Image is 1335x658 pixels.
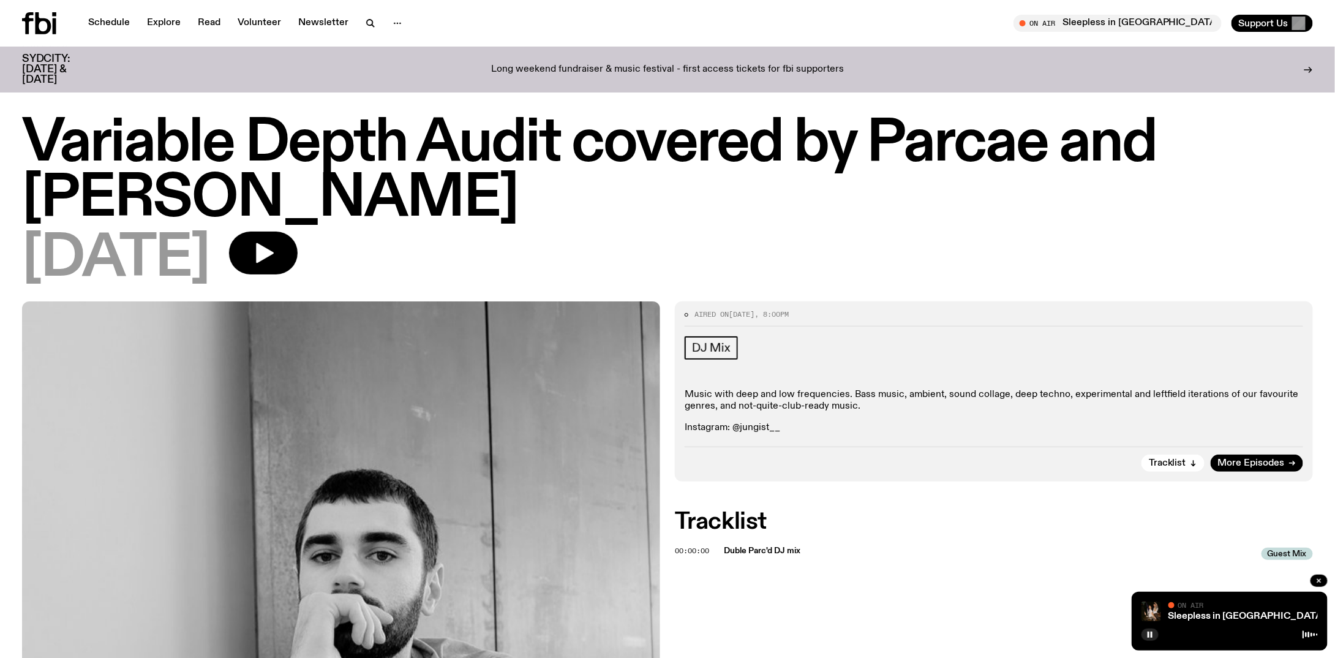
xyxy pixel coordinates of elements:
[81,15,137,32] a: Schedule
[675,548,709,554] button: 00:00:00
[685,389,1303,412] p: Music with deep and low frequencies. Bass music, ambient, sound collage, deep techno, experimenta...
[1013,15,1222,32] button: On AirSleepless in [GEOGRAPHIC_DATA]
[685,336,738,360] a: DJ Mix
[1168,611,1326,621] a: Sleepless in [GEOGRAPHIC_DATA]
[724,545,1254,557] span: Duble Parc'd DJ mix
[1239,18,1288,29] span: Support Us
[22,116,1313,227] h1: Variable Depth Audit covered by Parcae and [PERSON_NAME]
[1141,602,1161,621] img: Marcus Whale is on the left, bent to his knees and arching back with a gleeful look his face He i...
[140,15,188,32] a: Explore
[1232,15,1313,32] button: Support Us
[1211,455,1303,472] a: More Episodes
[22,232,209,287] span: [DATE]
[754,309,789,319] span: , 8:00pm
[491,64,844,75] p: Long weekend fundraiser & music festival - first access tickets for fbi supporters
[1178,601,1204,609] span: On Air
[685,422,1303,434] p: Instagram: @jungist__
[694,309,729,319] span: Aired on
[190,15,228,32] a: Read
[692,341,731,355] span: DJ Mix
[1141,455,1205,472] button: Tracklist
[1149,459,1186,468] span: Tracklist
[675,546,709,556] span: 00:00:00
[22,54,100,85] h3: SYDCITY: [DATE] & [DATE]
[291,15,356,32] a: Newsletter
[1262,548,1313,560] span: Guest Mix
[675,511,1313,533] h2: Tracklist
[1218,459,1285,468] span: More Episodes
[729,309,754,319] span: [DATE]
[230,15,288,32] a: Volunteer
